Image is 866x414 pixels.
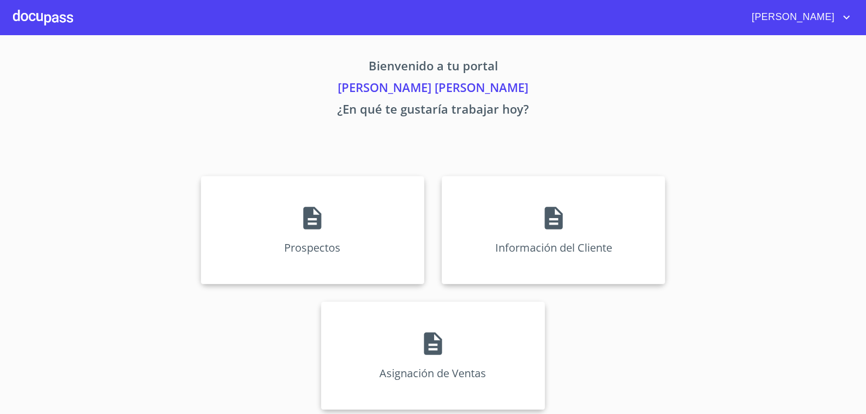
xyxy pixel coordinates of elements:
[100,100,766,122] p: ¿En qué te gustaría trabajar hoy?
[744,9,840,26] span: [PERSON_NAME]
[744,9,853,26] button: account of current user
[495,240,612,255] p: Información del Cliente
[284,240,340,255] p: Prospectos
[100,57,766,78] p: Bienvenido a tu portal
[100,78,766,100] p: [PERSON_NAME] [PERSON_NAME]
[379,366,486,380] p: Asignación de Ventas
